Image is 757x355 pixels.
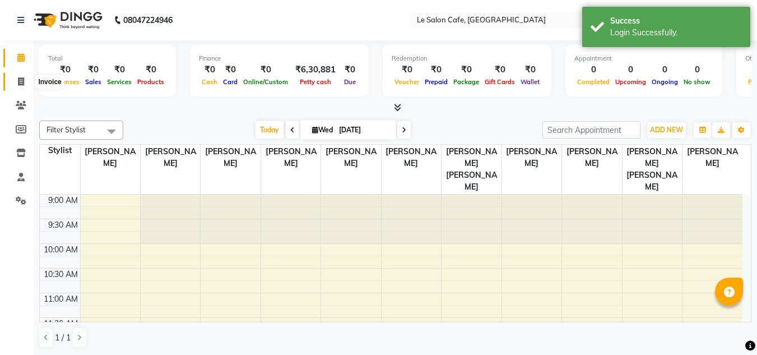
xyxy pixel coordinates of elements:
[104,63,134,76] div: ₹0
[502,145,561,170] span: [PERSON_NAME]
[46,195,80,206] div: 9:00 AM
[220,63,240,76] div: ₹0
[612,63,649,76] div: 0
[340,63,360,76] div: ₹0
[682,145,742,170] span: [PERSON_NAME]
[29,4,105,36] img: logo
[392,63,422,76] div: ₹0
[48,54,167,63] div: Total
[422,78,451,86] span: Prepaid
[291,63,340,76] div: ₹6,30,881
[199,54,360,63] div: Finance
[134,78,167,86] span: Products
[41,318,80,330] div: 11:30 AM
[681,63,713,76] div: 0
[451,78,482,86] span: Package
[442,145,501,194] span: [PERSON_NAME] [PERSON_NAME]
[574,63,612,76] div: 0
[82,63,104,76] div: ₹0
[40,145,80,156] div: Stylist
[81,145,140,170] span: [PERSON_NAME]
[256,121,284,139] span: Today
[392,78,422,86] span: Voucher
[610,27,742,39] div: Login Successfully.
[134,63,167,76] div: ₹0
[297,78,334,86] span: Petty cash
[392,54,542,63] div: Redemption
[201,145,260,170] span: [PERSON_NAME]
[336,122,392,139] input: 2025-09-03
[104,78,134,86] span: Services
[542,121,640,139] input: Search Appointment
[309,126,336,134] span: Wed
[261,145,321,170] span: [PERSON_NAME]
[41,244,80,256] div: 10:00 AM
[35,75,64,89] div: Invoice
[199,63,220,76] div: ₹0
[41,293,80,305] div: 11:00 AM
[48,63,82,76] div: ₹0
[240,63,291,76] div: ₹0
[612,78,649,86] span: Upcoming
[482,63,518,76] div: ₹0
[650,126,683,134] span: ADD NEW
[382,145,441,170] span: [PERSON_NAME]
[610,15,742,27] div: Success
[647,122,686,138] button: ADD NEW
[623,145,682,194] span: [PERSON_NAME] [PERSON_NAME]
[574,78,612,86] span: Completed
[422,63,451,76] div: ₹0
[199,78,220,86] span: Cash
[562,145,621,170] span: [PERSON_NAME]
[341,78,359,86] span: Due
[710,310,746,344] iframe: chat widget
[141,145,200,170] span: [PERSON_NAME]
[123,4,173,36] b: 08047224946
[41,269,80,280] div: 10:30 AM
[482,78,518,86] span: Gift Cards
[47,125,86,134] span: Filter Stylist
[518,63,542,76] div: ₹0
[321,145,380,170] span: [PERSON_NAME]
[82,78,104,86] span: Sales
[518,78,542,86] span: Wallet
[220,78,240,86] span: Card
[46,219,80,231] div: 9:30 AM
[574,54,713,63] div: Appointment
[649,63,681,76] div: 0
[451,63,482,76] div: ₹0
[681,78,713,86] span: No show
[240,78,291,86] span: Online/Custom
[649,78,681,86] span: Ongoing
[55,332,71,344] span: 1 / 1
